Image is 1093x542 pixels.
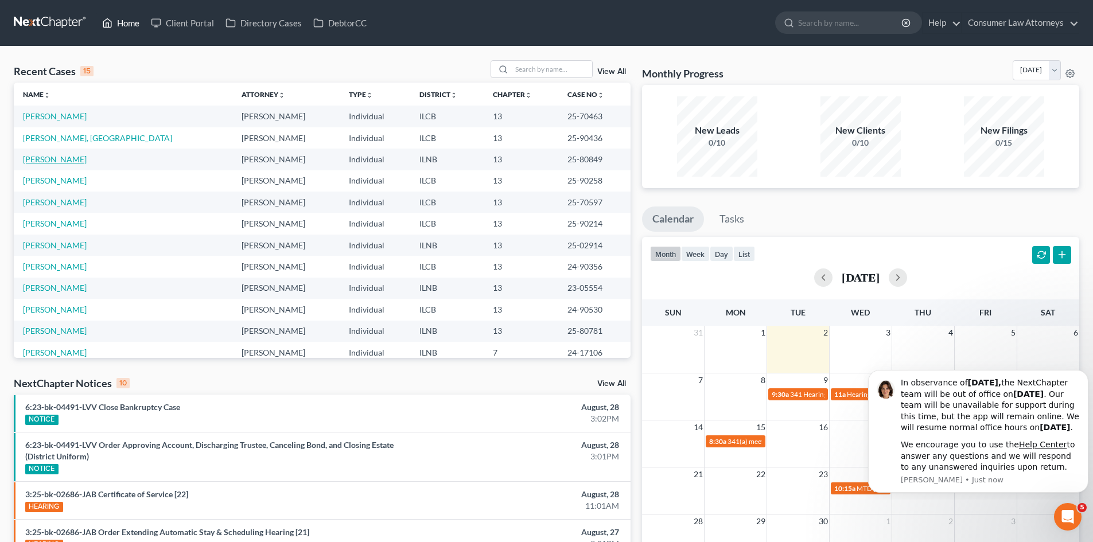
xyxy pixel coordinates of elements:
a: [PERSON_NAME] [23,219,87,228]
iframe: Intercom live chat [1054,503,1082,531]
a: Typeunfold_more [349,90,373,99]
td: [PERSON_NAME] [232,256,340,277]
span: 5 [1010,326,1017,340]
td: [PERSON_NAME] [232,342,340,363]
a: [PERSON_NAME] [23,176,87,185]
td: Individual [340,256,410,277]
a: [PERSON_NAME] [23,348,87,357]
td: 25-02914 [558,235,630,256]
a: Client Portal [145,13,220,33]
td: 13 [484,192,559,213]
span: 14 [693,420,704,434]
div: Recent Cases [14,64,94,78]
span: Fri [979,307,991,317]
td: [PERSON_NAME] [232,213,340,234]
td: 13 [484,321,559,342]
span: 29 [755,514,767,528]
td: ILCB [410,192,484,213]
td: ILNB [410,342,484,363]
td: 25-70463 [558,106,630,127]
input: Search by name... [512,61,592,77]
td: 13 [484,149,559,170]
a: Calendar [642,206,704,232]
td: [PERSON_NAME] [232,106,340,127]
span: 8:30a [709,437,726,446]
td: [PERSON_NAME] [232,299,340,320]
span: 1 [885,514,892,528]
div: 0/15 [964,137,1044,149]
span: 6 [1072,326,1079,340]
td: ILNB [410,235,484,256]
a: [PERSON_NAME] [23,197,87,207]
td: ILNB [410,321,484,342]
span: Wed [851,307,870,317]
span: 7 [697,373,704,387]
span: 22 [755,467,767,481]
td: ILCB [410,213,484,234]
td: ILCB [410,299,484,320]
a: [PERSON_NAME] [23,111,87,121]
div: 3:01PM [429,451,619,462]
a: 3:25-bk-02686-JAB Order Extending Automatic Stay & Scheduling Hearing [21] [25,527,309,537]
td: Individual [340,235,410,256]
a: View All [597,68,626,76]
div: 0/10 [677,137,757,149]
td: 25-90214 [558,213,630,234]
td: Individual [340,342,410,363]
a: Directory Cases [220,13,308,33]
span: 4 [947,326,954,340]
a: Nameunfold_more [23,90,50,99]
a: [PERSON_NAME] [23,240,87,250]
span: 341 Hearing for [PERSON_NAME], [GEOGRAPHIC_DATA] [790,390,965,399]
div: New Clients [820,124,901,137]
div: 0/10 [820,137,901,149]
td: 25-80781 [558,321,630,342]
a: [PERSON_NAME] [23,154,87,164]
a: [PERSON_NAME] [23,283,87,293]
a: 6:23-bk-04491-LVV Order Approving Account, Discharging Trustee, Canceling Bond, and Closing Estat... [25,440,394,461]
td: Individual [340,170,410,192]
td: 13 [484,127,559,149]
h2: [DATE] [842,271,880,283]
td: [PERSON_NAME] [232,278,340,299]
span: Mon [726,307,746,317]
i: unfold_more [366,92,373,99]
a: Chapterunfold_more [493,90,532,99]
div: HEARING [25,502,63,512]
a: Attorneyunfold_more [242,90,285,99]
a: Case Nounfold_more [567,90,604,99]
button: month [650,246,681,262]
div: 3:02PM [429,413,619,424]
td: 25-90258 [558,170,630,192]
span: 3 [1010,514,1017,528]
span: 21 [693,467,704,481]
span: 28 [693,514,704,528]
td: Individual [340,192,410,213]
td: 24-90356 [558,256,630,277]
td: 24-90530 [558,299,630,320]
span: 9 [822,373,829,387]
i: unfold_more [44,92,50,99]
td: [PERSON_NAME] [232,235,340,256]
a: [PERSON_NAME] [23,326,87,336]
a: Home [96,13,145,33]
div: August, 28 [429,401,619,413]
td: ILNB [410,278,484,299]
span: MTD [PERSON_NAME] [857,484,927,493]
td: ILCB [410,170,484,192]
div: 11:01AM [429,500,619,512]
span: 1 [760,326,767,340]
span: 11a [834,390,846,399]
i: unfold_more [278,92,285,99]
td: 13 [484,235,559,256]
div: August, 28 [429,489,619,500]
td: Individual [340,299,410,320]
i: unfold_more [525,92,532,99]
